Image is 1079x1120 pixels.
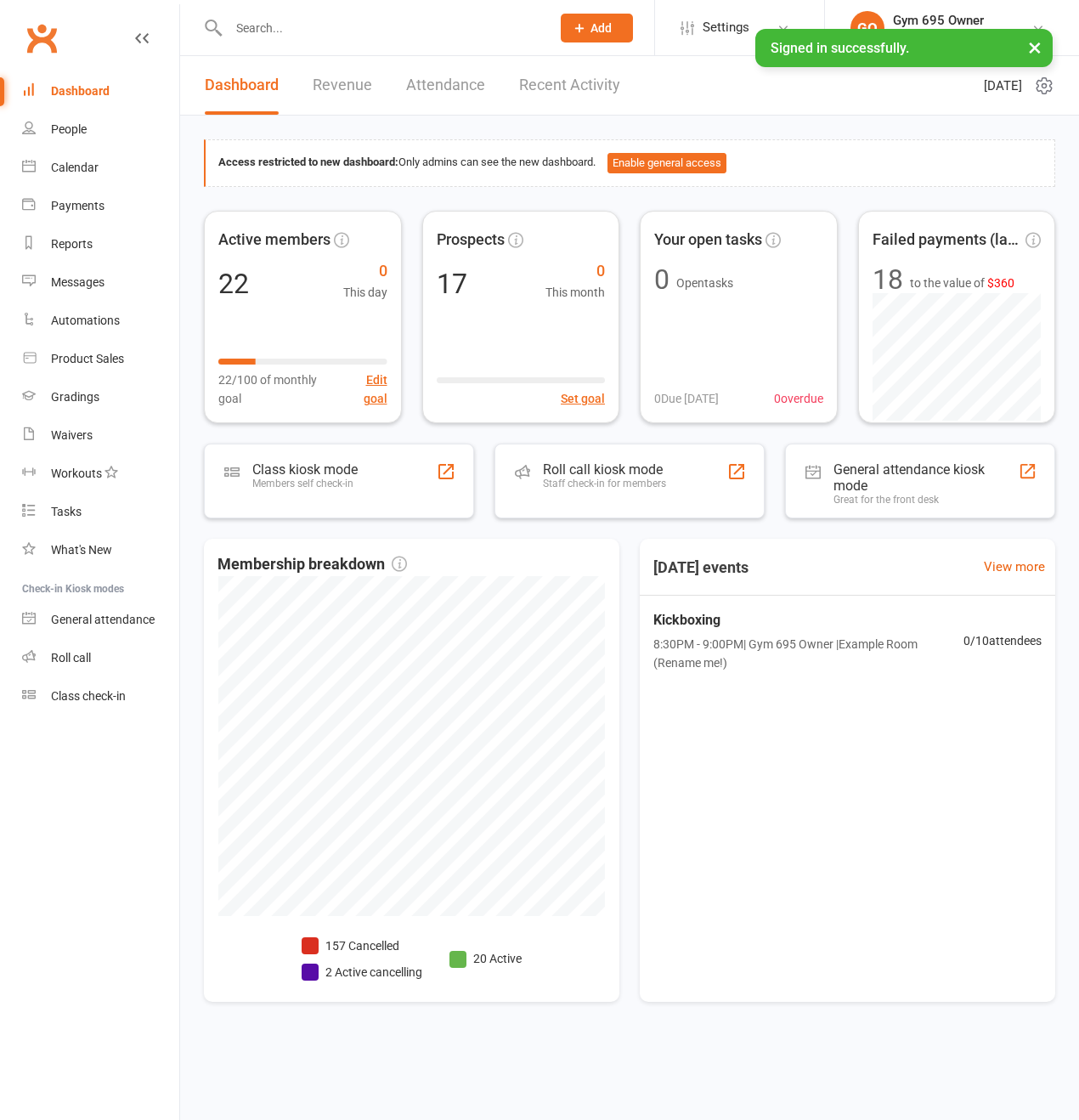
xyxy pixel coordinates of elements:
span: Add [590,21,612,35]
div: Members self check-in [252,478,358,489]
span: Membership breakdown [217,552,407,577]
a: Product Sales [22,340,179,378]
div: Dashboard [51,84,110,98]
a: Tasks [22,493,179,531]
span: 0 [545,259,605,284]
span: $360 [987,276,1014,290]
button: Edit goal [340,371,387,409]
span: 0 / 10 attendees [963,631,1042,650]
div: Gym 695 Owner [893,13,984,28]
div: 18 [873,266,903,293]
span: This day [343,283,387,302]
span: Prospects [437,228,505,252]
strong: Access restricted to new dashboard: [218,156,398,168]
div: Reports [51,237,93,251]
a: What's New [22,531,179,569]
li: 2 Active cancelling [302,963,422,981]
a: Calendar [22,149,179,187]
button: Set goal [561,389,605,408]
a: People [22,110,179,149]
a: Payments [22,187,179,225]
span: Failed payments (last 30d) [873,228,1023,252]
a: Clubworx [20,17,63,59]
span: This month [545,283,605,302]
div: Great for the front desk [833,494,1018,506]
div: 22 [218,270,249,297]
span: 8:30PM - 9:00PM | Gym 695 Owner | Example Room (Rename me!) [653,635,963,673]
div: Calendar [51,161,99,174]
a: Revenue [313,56,372,115]
input: Search... [223,16,539,40]
div: Payments [51,199,105,212]
button: × [1020,29,1050,65]
div: Gradings [51,390,99,404]
div: Staff check-in for members [543,478,666,489]
div: Automations [51,314,120,327]
span: to the value of [910,274,1014,292]
a: Dashboard [22,72,179,110]
span: 0 [343,259,387,284]
a: Workouts [22,455,179,493]
div: GO [850,11,884,45]
span: Open tasks [676,276,733,290]
a: Recent Activity [519,56,620,115]
h3: [DATE] events [640,552,762,583]
div: General attendance [51,613,155,626]
div: Tasks [51,505,82,518]
div: Messages [51,275,105,289]
li: 157 Cancelled [302,936,422,955]
div: Only admins can see the new dashboard. [218,153,1042,173]
a: Dashboard [205,56,279,115]
div: Product Sales [51,352,124,365]
button: Add [561,14,633,42]
div: Workouts [51,467,102,480]
span: Kickboxing [653,609,963,631]
span: Settings [703,8,749,47]
a: Waivers [22,416,179,455]
div: General attendance kiosk mode [833,461,1018,494]
button: Enable general access [607,153,726,173]
span: Signed in successfully. [771,40,909,56]
a: General attendance kiosk mode [22,601,179,639]
a: Roll call [22,639,179,677]
span: 22/100 of monthly goal [218,371,340,409]
div: Waivers [51,428,93,442]
div: Roll call [51,651,91,665]
div: People [51,122,87,136]
div: 695 Ezi Gym Test [893,28,984,43]
a: Attendance [406,56,485,115]
a: View more [984,557,1045,577]
span: Active members [218,228,330,252]
div: What's New [51,543,112,557]
a: Reports [22,225,179,263]
a: Automations [22,302,179,340]
a: Messages [22,263,179,302]
a: Gradings [22,378,179,416]
div: Class check-in [51,689,126,703]
div: Class kiosk mode [252,461,358,478]
span: [DATE] [984,76,1022,96]
div: 17 [437,270,467,297]
span: 0 overdue [774,389,823,408]
a: Class kiosk mode [22,677,179,716]
span: Your open tasks [654,228,762,252]
div: 0 [654,266,669,293]
span: 0 Due [DATE] [654,389,719,408]
div: Roll call kiosk mode [543,461,666,478]
li: 20 Active [449,949,522,968]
